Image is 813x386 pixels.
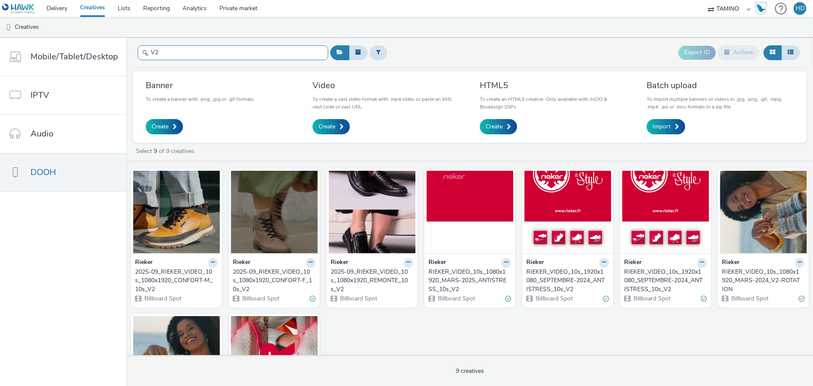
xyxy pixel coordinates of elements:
strong: Rieker [624,258,642,268]
div: RIEKER_VIDEO_10s_1080x1920_MARS-2024_V2-ROTATION [722,268,801,294]
h3: Batch upload [647,80,794,91]
button: Archive [718,45,759,60]
button: Grid [763,45,782,60]
img: 2025-09_RIEKER_VIDEO_10s_1080x1920_CONFORT-M_10s_V2 visual [133,171,220,253]
span: Create [486,122,503,131]
span: 9 creatives [456,367,484,375]
img: RIEKER_VIDEO_10s_1920x1080_SEPTEMBRE-2024_ANTISTRESS_10s_V2 visual [524,171,611,253]
img: 2025-09_RIEKER_VIDEO_10s_1080x1920_CONFORT-F_10s_V2 visual [231,171,318,253]
div: 2025-09_RIEKER_VIDEO_10s_1080x1920_CONFORT-F_10s_V2 [233,268,312,294]
button: Table [781,45,800,60]
img: RIEKER_VIDEO_10s_1080x1920_MARS-2024_V2-ROTATION visual [720,171,807,253]
h3: HTML5 [480,80,627,91]
span: Billboard Spot [437,294,475,303]
div: Valid [505,294,511,303]
p: To create a vast video format with .mp4 video or paste an XML vast code or vast URL. [312,95,460,111]
img: RIEKER_VIDEO_10s_1080x1920_MARS-2025_ANTISTRESS_10s_V2 visual [426,171,513,253]
span: Import [653,122,671,131]
div: 2025-09_RIEKER_VIDEO_10s_1080x1920_CONFORT-M_10s_V2 [135,268,214,294]
a: Create [146,119,183,134]
a: RIEKER_VIDEO_10s_1920x1080_SEPTEMBRE-2024_ANTISTRESS_10s_V2 [526,268,609,294]
div: RIEKER_VIDEO_10s_1080x1920_MARS-2025_ANTISTRESS_10s_V2 [429,268,508,294]
img: undefined Logo [2,3,35,14]
a: 2025-09_RIEKER_VIDEO_10s_1080x1920_CONFORT-M_10s_V2 [135,268,218,294]
p: To import multiple banners or videos in .jpg, .png, .gif, .mpg, .mp4, .avi or .mov formats in a z... [647,95,794,111]
span: DOOH [30,166,56,178]
span: Mobile/Tablet/Desktop [30,50,118,63]
div: Valid [799,294,805,303]
input: Search... [138,45,328,60]
button: Export ID [678,46,716,59]
strong: Rieker [429,258,446,268]
span: Audio [30,128,53,140]
a: RIEKER_VIDEO_10s_1920x1080_SEPTEMBRE-2024_ANTISTRESS_10s_V2 [624,268,707,294]
span: IPTV [30,89,49,101]
div: RIEKER_VIDEO_10s_1920x1080_SEPTEMBRE-2024_ANTISTRESS_10s_V2 [624,268,703,294]
div: Valid [603,294,609,303]
strong: Rieker [722,258,739,268]
p: To create an HTML5 creative. Only available with AIOO & Broadsign SSPs [480,95,627,111]
strong: Rieker [331,258,348,268]
a: Select of 9 creatives [135,147,198,155]
img: dooh [4,23,13,32]
img: Hawk Academy [755,2,767,15]
div: Valid [310,294,315,303]
a: RIEKER_VIDEO_10s_1080x1920_MARS-2025_ANTISTRESS_10s_V2 [429,268,511,294]
span: Create [152,122,169,131]
a: RIEKER_VIDEO_10s_1080x1920_MARS-2024_V2-ROTATION [722,268,805,294]
span: Billboard Spot [241,294,279,303]
strong: Rieker [233,258,250,268]
img: RIEKER_VIDEO_10s_1920x1080_SEPTEMBRE-2024_ANTISTRESS_10s_V2 visual [622,171,709,253]
img: 2025-09_RIEKER_VIDEO_10s_1080x1920_REMONTE_10s_V2 visual [329,171,415,253]
a: Hawk Academy [755,2,771,15]
a: 2025-09_RIEKER_VIDEO_10s_1080x1920_CONFORT-F_10s_V2 [233,268,315,294]
strong: Rieker [526,258,544,268]
h3: Banner [146,80,255,91]
div: 2025-09_RIEKER_VIDEO_10s_1080x1920_REMONTE_10s_V2 [331,268,410,294]
span: Billboard Spot [339,294,377,303]
span: Billboard Spot [144,294,182,303]
span: Billboard Spot [535,294,573,303]
div: RIEKER_VIDEO_10s_1920x1080_SEPTEMBRE-2024_ANTISTRESS_10s_V2 [526,268,606,294]
a: 2025-09_RIEKER_VIDEO_10s_1080x1920_REMONTE_10s_V2 [331,268,413,294]
div: HD [796,2,805,15]
a: Create [312,119,350,134]
p: To create a banner with .png, .jpg or .gif formats. [146,95,255,103]
span: Billboard Spot [633,294,671,303]
a: Import [647,119,685,134]
div: Valid [701,294,707,303]
h3: Video [312,80,460,91]
span: Billboard Spot [730,294,769,303]
strong: Rieker [135,258,152,268]
a: Create [480,119,517,134]
strong: 9 [154,147,157,155]
span: Create [318,122,335,131]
